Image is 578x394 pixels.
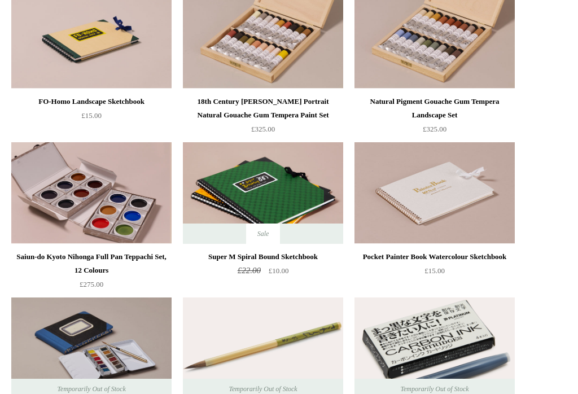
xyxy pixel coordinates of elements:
div: Saiun-do Kyoto Nihonga Full Pan Teppachi Set, 12 Colours [14,250,169,277]
a: Pocket Painter Book Watercolour Sketchbook £15.00 [354,250,515,296]
a: Super M Spiral Bound Sketchbook Super M Spiral Bound Sketchbook Sale [183,142,343,244]
img: Super M Spiral Bound Sketchbook [183,142,343,244]
a: Saiun-do Kyoto Nihonga Full Pan Teppachi Set, 12 Colours Saiun-do Kyoto Nihonga Full Pan Teppachi... [11,142,172,244]
span: £275.00 [80,280,103,288]
div: Natural Pigment Gouache Gum Tempera Landscape Set [357,95,512,122]
span: £325.00 [251,125,275,133]
div: Super M Spiral Bound Sketchbook [186,250,340,264]
span: Sale [246,224,281,244]
a: Saiun-do Kyoto Nihonga Full Pan Teppachi Set, 12 Colours £275.00 [11,250,172,296]
a: FO-Homo Landscape Sketchbook £15.00 [11,95,172,141]
img: Saiun-do Kyoto Nihonga Full Pan Teppachi Set, 12 Colours [11,142,172,244]
div: 18th Century [PERSON_NAME] Portrait Natural Gouache Gum Tempera Paint Set [186,95,340,122]
a: Natural Pigment Gouache Gum Tempera Landscape Set £325.00 [354,95,515,141]
span: £15.00 [424,266,445,275]
span: £15.00 [81,111,102,120]
span: £22.00 [238,266,261,275]
a: Pocket Painter Book Watercolour Sketchbook Pocket Painter Book Watercolour Sketchbook [354,142,515,244]
div: Pocket Painter Book Watercolour Sketchbook [357,250,512,264]
div: FO-Homo Landscape Sketchbook [14,95,169,108]
img: Pocket Painter Book Watercolour Sketchbook [354,142,515,244]
span: £10.00 [269,266,289,275]
span: £325.00 [423,125,446,133]
a: 18th Century [PERSON_NAME] Portrait Natural Gouache Gum Tempera Paint Set £325.00 [183,95,343,141]
a: Super M Spiral Bound Sketchbook £22.00 £10.00 [183,250,343,296]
